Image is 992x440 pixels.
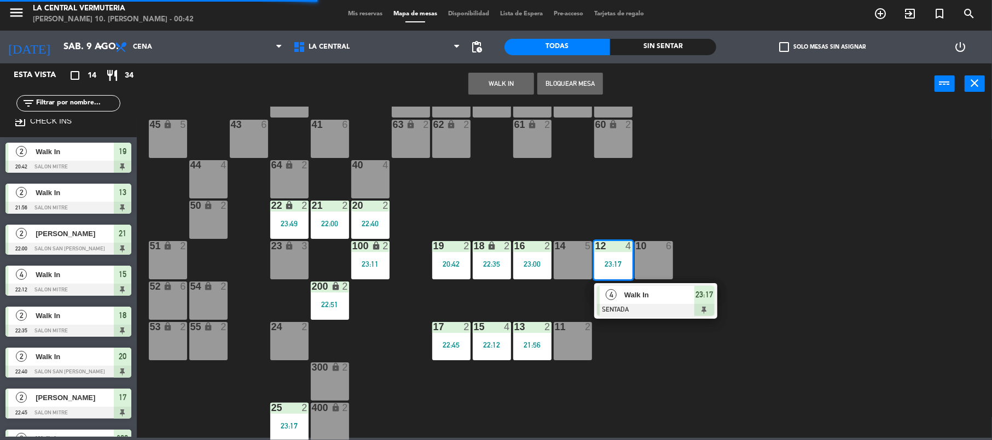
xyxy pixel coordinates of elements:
div: 4 [625,241,632,251]
span: Walk In [36,269,114,280]
span: Lista de Espera [495,11,548,17]
span: Walk In [36,146,114,157]
div: 23:11 [351,260,390,268]
div: 40 [352,160,353,170]
div: 2 [382,201,389,210]
span: 23:17 [695,288,713,301]
div: 61 [514,120,515,130]
div: 20 [352,201,353,210]
div: 23:17 [594,260,633,268]
i: filter_list [22,97,35,110]
div: 2 [544,322,551,332]
i: lock [204,281,213,291]
div: 50 [190,201,191,210]
div: 25 [271,403,272,413]
i: lock [608,120,618,129]
span: Pre-acceso [548,11,589,17]
div: 2 [221,201,227,210]
div: 5 [585,241,591,251]
span: 19 [119,145,126,158]
div: 2 [342,362,349,372]
button: WALK IN [468,73,534,95]
div: 2 [423,120,430,130]
span: check_box_outline_blank [779,42,789,52]
div: 22:45 [432,341,471,349]
div: Todas [504,39,611,55]
div: 2 [463,120,470,130]
span: 4 [606,289,617,300]
span: 2 [16,392,27,403]
div: 2 [221,322,227,332]
div: 3 [301,241,308,251]
i: lock [285,160,294,169]
div: 6 [342,120,349,130]
button: close [965,75,985,92]
span: 2 [16,146,27,157]
div: 6 [180,281,187,291]
div: 24 [271,322,272,332]
span: Mapa de mesas [388,11,443,17]
span: 14 [88,69,96,82]
div: 2 [585,322,591,332]
button: menu [8,4,25,25]
i: lock [285,201,294,210]
i: arrow_drop_down [94,40,107,54]
i: exit_to_app [903,7,916,20]
div: 22:00 [311,220,349,227]
i: lock [163,281,172,291]
div: 2 [625,120,632,130]
i: lock [406,120,415,129]
div: 2 [180,322,187,332]
div: 2 [463,322,470,332]
span: 2 [16,310,27,321]
div: 20:42 [432,260,471,268]
div: 4 [504,322,510,332]
div: 23:00 [513,260,552,268]
i: close [968,77,982,90]
i: lock [527,120,537,129]
div: 21:56 [513,341,552,349]
label: Solo mesas sin asignar [779,42,866,52]
span: [PERSON_NAME] [36,228,114,239]
i: turned_in_not [933,7,946,20]
label: CHECK INS [30,116,72,125]
div: 6 [666,241,672,251]
span: 34 [125,69,134,82]
i: lock [331,281,340,291]
div: 2 [342,201,349,210]
i: lock [446,120,456,129]
button: power_input [935,75,955,92]
input: Filtrar por nombre... [35,97,120,109]
i: lock [163,120,172,129]
i: exit_to_app [14,115,27,128]
div: 60 [595,120,596,130]
i: crop_square [68,69,82,82]
i: lock [331,403,340,412]
button: Bloquear Mesa [537,73,603,95]
i: restaurant [106,69,119,82]
div: 64 [271,160,272,170]
i: power_input [938,77,952,90]
div: Esta vista [5,69,79,82]
i: lock [204,322,213,331]
i: power_settings_new [954,40,967,54]
div: 54 [190,281,191,291]
div: 13 [514,322,515,332]
div: 22:35 [473,260,511,268]
div: 44 [190,160,191,170]
div: [PERSON_NAME] 10. [PERSON_NAME] - 00:42 [33,14,194,25]
div: 22 [271,201,272,210]
div: 2 [301,160,308,170]
div: 2 [463,241,470,251]
span: Cena [133,43,152,51]
span: 21 [119,227,126,240]
span: 20 [119,350,126,363]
